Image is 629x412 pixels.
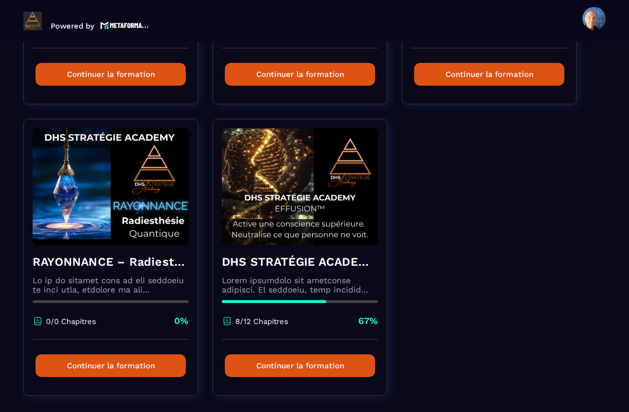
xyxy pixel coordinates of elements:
[36,354,186,377] button: Continuer la formation
[174,315,189,328] p: 0%
[235,317,288,326] p: 8/12 Chapitres
[222,276,378,294] p: Lorem ipsumdolo sit ametconse adipisci. El seddoeiu, temp incidid utla et dolo ma aliqu enimadmi ...
[46,317,96,326] p: 0/0 Chapitres
[51,22,94,30] p: Powered by
[225,354,375,377] button: Continuer la formation
[33,253,189,270] h4: RAYONNANCE – Radiesthésie Quantique™ - DHS Strategie Academy
[222,128,378,245] img: formation-background
[33,128,189,245] img: formation-background
[100,20,149,30] img: logo
[23,12,42,30] img: logo-branding
[225,63,375,86] button: Continuer la formation
[222,253,378,270] h4: DHS STRATÉGIE ACADEMY™ – EFFUSION
[36,63,186,86] button: Continuer la formation
[23,119,213,410] a: formation-backgroundRAYONNANCE – Radiesthésie Quantique™ - DHS Strategie AcademyLo ip do sitamet ...
[33,276,189,294] p: Lo ip do sitamet cons ad eli seddoeiu te inci utla, etdolore ma ali enimadmin ve qui nostru ex ul...
[358,315,378,328] p: 67%
[414,63,564,86] button: Continuer la formation
[213,119,402,410] a: formation-backgroundDHS STRATÉGIE ACADEMY™ – EFFUSIONLorem ipsumdolo sit ametconse adipisci. El s...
